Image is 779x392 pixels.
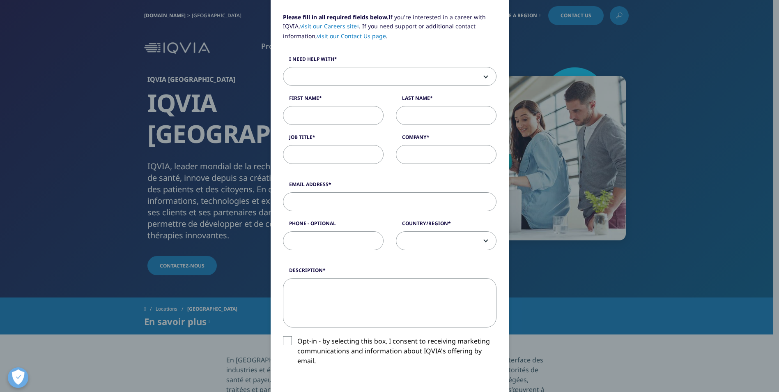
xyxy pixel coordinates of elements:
button: Ouvrir le centre de préférences [8,367,28,388]
label: Job Title [283,134,384,145]
label: I need help with [283,55,496,67]
label: Country/Region [396,220,496,231]
label: Phone - Optional [283,220,384,231]
a: visit our Contact Us page [317,32,386,40]
label: Company [396,134,496,145]
label: Email Address [283,181,496,192]
p: If you're interested in a career with IQVIA, . If you need support or additional contact informat... [283,13,496,47]
a: visit our Careers site [300,22,359,30]
label: Description [283,267,496,278]
strong: Please fill in all required fields below. [283,13,388,21]
label: Last Name [396,95,496,106]
label: First Name [283,95,384,106]
label: Opt-in - by selecting this box, I consent to receiving marketing communications and information a... [283,336,496,370]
